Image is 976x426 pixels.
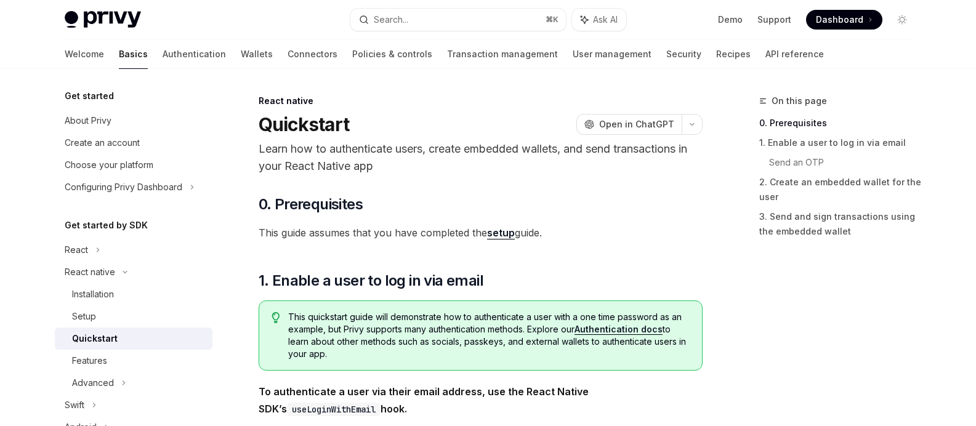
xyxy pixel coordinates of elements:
[259,385,589,415] strong: To authenticate a user via their email address, use the React Native SDK’s hook.
[65,180,182,195] div: Configuring Privy Dashboard
[666,39,701,69] a: Security
[55,305,212,328] a: Setup
[55,154,212,176] a: Choose your platform
[259,95,703,107] div: React native
[573,39,651,69] a: User management
[55,328,212,350] a: Quickstart
[759,113,922,133] a: 0. Prerequisites
[72,309,96,324] div: Setup
[806,10,882,30] a: Dashboard
[757,14,791,26] a: Support
[65,135,140,150] div: Create an account
[55,132,212,154] a: Create an account
[772,94,827,108] span: On this page
[72,287,114,302] div: Installation
[816,14,863,26] span: Dashboard
[759,207,922,241] a: 3. Send and sign transactions using the embedded wallet
[716,39,751,69] a: Recipes
[759,172,922,207] a: 2. Create an embedded wallet for the user
[65,89,114,103] h5: Get started
[599,118,674,131] span: Open in ChatGPT
[65,39,104,69] a: Welcome
[65,265,115,279] div: React native
[759,133,922,153] a: 1. Enable a user to log in via email
[72,376,114,390] div: Advanced
[259,140,703,175] p: Learn how to authenticate users, create embedded wallets, and send transactions in your React Nat...
[350,9,566,31] button: Search...⌘K
[55,283,212,305] a: Installation
[575,324,663,335] a: Authentication docs
[769,153,922,172] a: Send an OTP
[576,114,682,135] button: Open in ChatGPT
[259,224,703,241] span: This guide assumes that you have completed the guide.
[288,311,689,360] span: This quickstart guide will demonstrate how to authenticate a user with a one time password as an ...
[259,271,483,291] span: 1. Enable a user to log in via email
[259,113,350,135] h1: Quickstart
[163,39,226,69] a: Authentication
[119,39,148,69] a: Basics
[65,398,84,412] div: Swift
[352,39,432,69] a: Policies & controls
[55,110,212,132] a: About Privy
[72,331,118,346] div: Quickstart
[765,39,824,69] a: API reference
[447,39,558,69] a: Transaction management
[259,195,363,214] span: 0. Prerequisites
[287,403,381,416] code: useLoginWithEmail
[272,312,280,323] svg: Tip
[65,243,88,257] div: React
[593,14,618,26] span: Ask AI
[718,14,743,26] a: Demo
[65,113,111,128] div: About Privy
[374,12,408,27] div: Search...
[55,350,212,372] a: Features
[288,39,337,69] a: Connectors
[65,158,153,172] div: Choose your platform
[65,218,148,233] h5: Get started by SDK
[892,10,912,30] button: Toggle dark mode
[241,39,273,69] a: Wallets
[546,15,559,25] span: ⌘ K
[65,11,141,28] img: light logo
[572,9,626,31] button: Ask AI
[487,227,515,239] a: setup
[72,353,107,368] div: Features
